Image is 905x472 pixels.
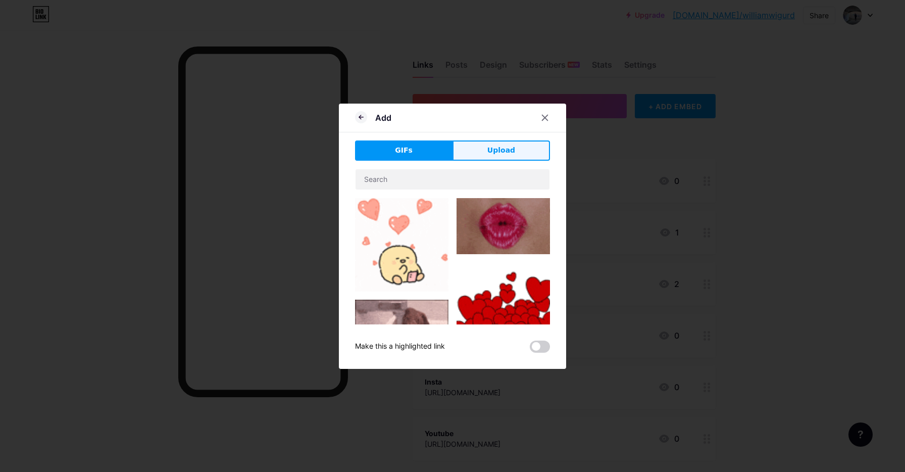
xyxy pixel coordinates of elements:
[355,341,445,353] div: Make this a highlighted link
[457,262,550,348] img: Gihpy
[395,145,413,156] span: GIFs
[355,198,448,292] img: Gihpy
[355,140,452,161] button: GIFs
[355,300,448,408] img: Gihpy
[487,145,515,156] span: Upload
[457,198,550,254] img: Gihpy
[452,140,550,161] button: Upload
[375,112,391,124] div: Add
[356,169,549,190] input: Search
